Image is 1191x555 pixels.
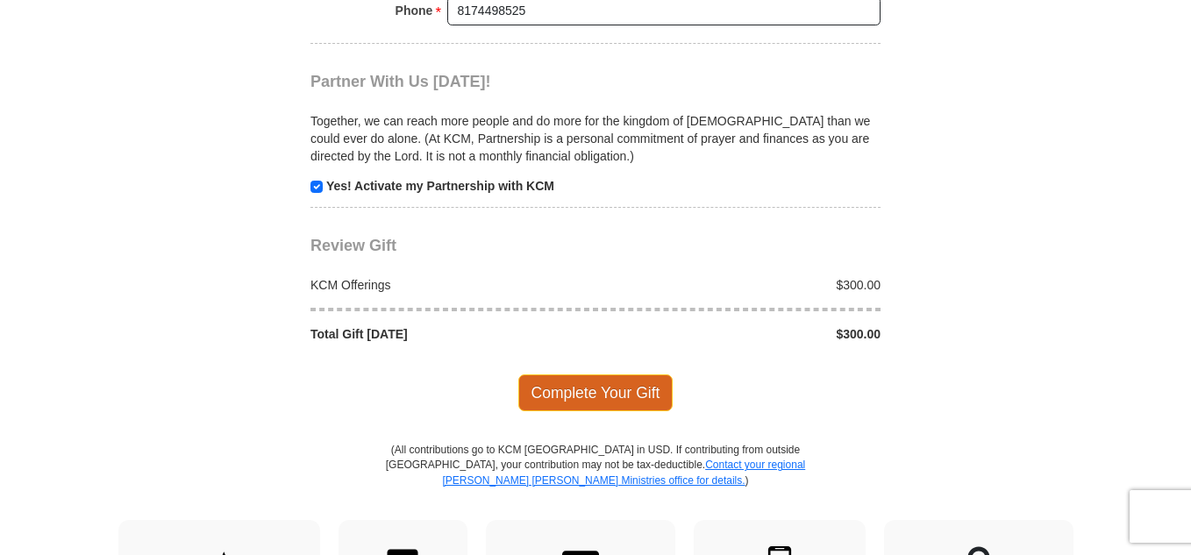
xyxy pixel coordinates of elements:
[518,374,674,411] span: Complete Your Gift
[310,237,396,254] span: Review Gift
[326,179,554,193] strong: Yes! Activate my Partnership with KCM
[595,325,890,343] div: $300.00
[302,276,596,294] div: KCM Offerings
[302,325,596,343] div: Total Gift [DATE]
[385,443,806,519] p: (All contributions go to KCM [GEOGRAPHIC_DATA] in USD. If contributing from outside [GEOGRAPHIC_D...
[595,276,890,294] div: $300.00
[310,73,491,90] span: Partner With Us [DATE]!
[310,112,881,165] p: Together, we can reach more people and do more for the kingdom of [DEMOGRAPHIC_DATA] than we coul...
[442,459,805,486] a: Contact your regional [PERSON_NAME] [PERSON_NAME] Ministries office for details.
